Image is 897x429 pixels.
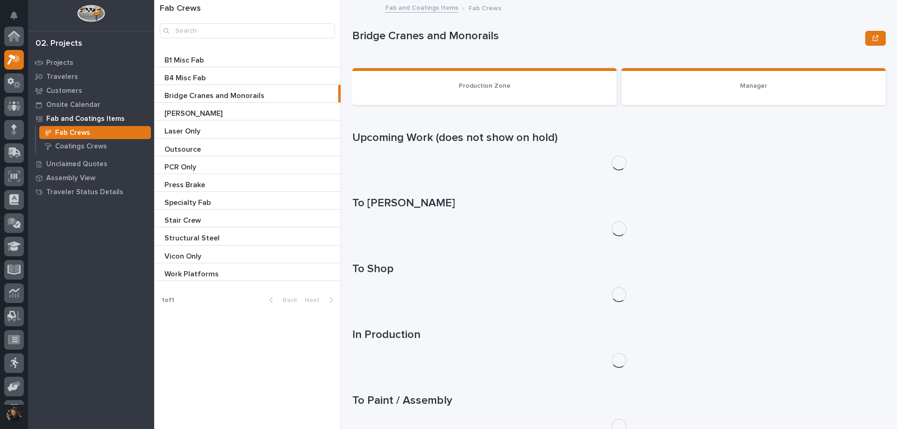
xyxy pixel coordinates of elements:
p: Assembly View [46,174,95,183]
a: Bridge Cranes and MonorailsBridge Cranes and Monorails [154,85,341,103]
input: Search [160,23,335,38]
a: Projects [28,56,154,70]
button: Notifications [4,6,24,25]
h1: Fab Crews [160,4,335,14]
p: Specialty Fab [164,197,213,207]
p: Fab and Coatings Items [46,115,125,123]
p: Structural Steel [164,232,221,243]
button: Next [301,296,341,304]
a: Fab and Coatings Items [28,112,154,126]
p: Customers [46,87,82,95]
p: Stair Crew [164,214,203,225]
a: Assembly View [28,171,154,185]
p: Traveler Status Details [46,188,123,197]
p: Outsource [164,143,203,154]
p: PCR Only [164,161,198,172]
a: Laser OnlyLaser Only [154,120,341,138]
a: OutsourceOutsource [154,139,341,156]
p: Work Platforms [164,268,221,279]
a: Vicon OnlyVicon Only [154,246,341,263]
a: B4 Misc FabB4 Misc Fab [154,67,341,85]
span: Next [305,296,325,304]
p: B4 Misc Fab [164,72,207,83]
h1: In Production [352,328,886,342]
h1: To Shop [352,262,886,276]
a: [PERSON_NAME][PERSON_NAME] [154,103,341,120]
p: B1 Misc Fab [164,54,206,65]
p: 1 of 1 [154,289,182,312]
p: [PERSON_NAME] [164,107,224,118]
p: Coatings Crews [55,142,107,151]
p: Unclaimed Quotes [46,160,107,169]
h1: Upcoming Work (does not show on hold) [352,131,886,145]
h1: To [PERSON_NAME] [352,197,886,210]
span: Manager [740,83,767,89]
a: Specialty FabSpecialty Fab [154,192,341,210]
p: Press Brake [164,179,207,190]
div: 02. Projects [36,39,82,49]
a: Stair CrewStair Crew [154,210,341,227]
a: Press BrakePress Brake [154,174,341,192]
a: Traveler Status Details [28,185,154,199]
a: Work PlatformsWork Platforms [154,263,341,281]
span: Production Zone [459,83,511,89]
a: Customers [28,84,154,98]
a: Coatings Crews [36,140,154,153]
a: Fab and Coatings Items [385,2,458,13]
p: Onsite Calendar [46,101,100,109]
a: PCR OnlyPCR Only [154,156,341,174]
span: Back [277,296,297,304]
p: Bridge Cranes and Monorails [352,29,861,43]
div: Notifications [12,11,24,26]
a: B1 Misc FabB1 Misc Fab [154,49,341,67]
h1: To Paint / Assembly [352,394,886,408]
p: Fab Crews [469,2,501,13]
p: Vicon Only [164,250,203,261]
a: Unclaimed Quotes [28,157,154,171]
a: Travelers [28,70,154,84]
p: Fab Crews [55,129,90,137]
a: Fab Crews [36,126,154,139]
button: Back [262,296,301,304]
p: Travelers [46,73,78,81]
p: Bridge Cranes and Monorails [164,90,266,100]
a: Onsite Calendar [28,98,154,112]
p: Laser Only [164,125,202,136]
img: Workspace Logo [77,5,105,22]
p: Projects [46,59,73,67]
button: users-avatar [4,405,24,424]
a: Structural SteelStructural Steel [154,227,341,245]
